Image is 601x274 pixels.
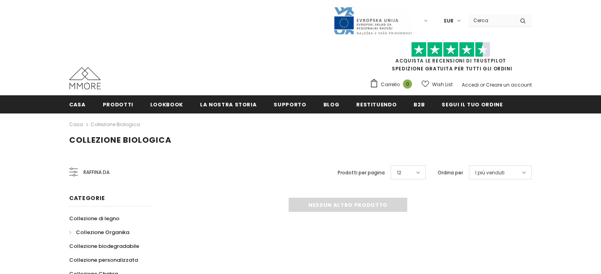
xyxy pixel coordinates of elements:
a: Lookbook [150,95,183,113]
label: Prodotti per pagina [338,169,385,177]
span: EUR [444,17,454,25]
a: Javni Razpis [333,17,412,24]
span: Collezione Organika [76,229,129,236]
span: Collezione di legno [69,215,119,222]
span: SPEDIZIONE GRATUITA PER TUTTI GLI ORDINI [370,45,532,72]
span: Casa [69,101,86,108]
a: Blog [323,95,340,113]
a: Carrello 0 [370,79,416,91]
span: or [480,81,485,88]
span: Lookbook [150,101,183,108]
a: Casa [69,120,83,129]
span: Segui il tuo ordine [442,101,503,108]
span: 12 [397,169,401,177]
span: Carrello [381,81,400,89]
span: Blog [323,101,340,108]
img: Javni Razpis [333,6,412,35]
img: Casi MMORE [69,67,101,89]
a: Acquista le recensioni di TrustPilot [395,57,506,64]
a: Wish List [421,77,453,91]
a: Prodotti [103,95,133,113]
span: supporto [274,101,306,108]
span: Wish List [432,81,453,89]
input: Search Site [469,15,514,26]
a: supporto [274,95,306,113]
img: Fidati di Pilot Stars [411,42,490,57]
span: 0 [403,79,412,89]
span: Categorie [69,194,105,202]
a: Collezione biodegradabile [69,239,139,253]
span: Collezione personalizzata [69,256,138,264]
a: Accedi [462,81,479,88]
span: I più venduti [475,169,505,177]
label: Ordina per [438,169,463,177]
span: Collezione biodegradabile [69,242,139,250]
span: La nostra storia [200,101,257,108]
a: Casa [69,95,86,113]
span: Restituendo [356,101,397,108]
a: B2B [414,95,425,113]
span: Collezione biologica [69,134,172,146]
a: Creare un account [486,81,532,88]
a: Collezione Organika [69,225,129,239]
a: Collezione biologica [91,121,140,128]
span: B2B [414,101,425,108]
span: Raffina da [83,168,110,177]
a: Collezione di legno [69,212,119,225]
span: Prodotti [103,101,133,108]
a: Restituendo [356,95,397,113]
a: Segui il tuo ordine [442,95,503,113]
a: La nostra storia [200,95,257,113]
a: Collezione personalizzata [69,253,138,267]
